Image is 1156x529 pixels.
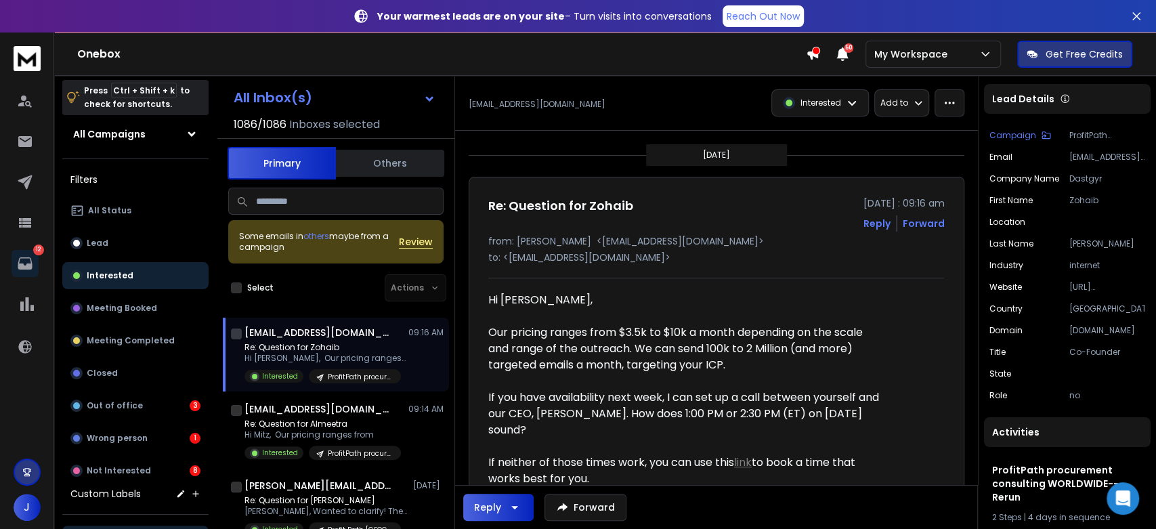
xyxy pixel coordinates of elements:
p: role [989,390,1007,401]
p: Email [989,152,1012,163]
p: Not Interested [87,465,151,476]
p: Out of office [87,400,143,411]
a: Reach Out Now [723,5,804,27]
button: Reply [863,217,891,230]
button: Review [399,235,433,249]
p: Add to [880,98,908,108]
p: [PERSON_NAME] [1069,238,1145,249]
button: Primary [228,147,336,179]
button: Meeting Completed [62,327,209,354]
p: [URL][DOMAIN_NAME] [1069,282,1145,293]
p: website [989,282,1022,293]
span: 50 [844,43,853,53]
p: Interested [87,270,133,281]
h3: Inboxes selected [289,117,380,133]
h1: All Campaigns [73,127,146,141]
p: ProfitPath procurement consulting WORLDWIDE---Rerun [328,448,393,459]
h1: ProfitPath procurement consulting WORLDWIDE---Rerun [992,463,1142,504]
p: Lead [87,238,108,249]
strong: Your warmest leads are on your site [377,9,565,23]
p: Country [989,303,1023,314]
p: First Name [989,195,1033,206]
span: 4 days in sequence [1028,511,1110,523]
p: ProfitPath procurement consulting WORLDWIDE---Rerun [328,372,393,382]
div: 1 [190,433,200,444]
p: Co-Founder [1069,347,1145,358]
button: J [14,494,41,521]
label: Select [247,282,274,293]
div: Forward [903,217,945,230]
p: Company Name [989,173,1059,184]
span: Ctrl + Shift + k [111,83,177,98]
span: others [303,230,329,242]
p: Get Free Credits [1046,47,1123,61]
div: 8 [190,465,200,476]
button: All Campaigns [62,121,209,148]
div: Reply [474,501,501,514]
p: domain [989,325,1023,336]
div: Some emails in maybe from a campaign [239,231,399,253]
p: to: <[EMAIL_ADDRESS][DOMAIN_NAME]> [488,251,945,264]
p: [DATE] [703,150,730,161]
p: Closed [87,368,118,379]
a: 12 [12,250,39,277]
button: Out of office3 [62,392,209,419]
button: Lead [62,230,209,257]
p: My Workspace [874,47,953,61]
div: Open Intercom Messenger [1107,482,1139,515]
p: [EMAIL_ADDRESS][DOMAIN_NAME] [469,99,605,110]
h3: Custom Labels [70,487,141,501]
p: internet [1069,260,1145,271]
button: All Status [62,197,209,224]
button: Reply [463,494,534,521]
p: Last Name [989,238,1033,249]
p: [PERSON_NAME], Wanted to clarify! The times [244,506,407,517]
p: Re: Question for [PERSON_NAME] [244,495,407,506]
p: 12 [33,245,44,255]
button: Meeting Booked [62,295,209,322]
button: Forward [544,494,626,521]
p: Hi [PERSON_NAME], Our pricing ranges from [244,353,407,364]
p: Interested [262,448,298,458]
span: 2 Steps [992,511,1022,523]
button: Closed [62,360,209,387]
button: Campaign [989,130,1051,141]
div: If neither of those times work, you can use this to book a time that works best for you. [488,454,884,487]
p: Dastgyr [1069,173,1145,184]
p: title [989,347,1006,358]
h1: [EMAIL_ADDRESS][DOMAIN_NAME] [244,326,393,339]
p: [DOMAIN_NAME] [1069,325,1145,336]
a: link [734,454,752,470]
p: [DATE] [413,480,444,491]
p: Reach Out Now [727,9,800,23]
h1: [PERSON_NAME][EMAIL_ADDRESS][DOMAIN_NAME] [244,479,393,492]
h1: [EMAIL_ADDRESS][DOMAIN_NAME] [244,402,393,416]
p: State [989,368,1011,379]
p: – Turn visits into conversations [377,9,712,23]
p: Re: Question for Zohaib [244,342,407,353]
p: Meeting Completed [87,335,175,346]
div: Hi [PERSON_NAME], Our pricing ranges from $3.5k to $10k a month depending on the scale and range ... [488,292,884,438]
h1: Onebox [77,46,806,62]
h3: Filters [62,170,209,189]
p: All Status [88,205,131,216]
p: Interested [800,98,841,108]
button: Others [336,148,444,178]
p: Lead Details [992,92,1054,106]
p: Press to check for shortcuts. [84,84,190,111]
p: from: [PERSON_NAME] <[EMAIL_ADDRESS][DOMAIN_NAME]> [488,234,945,248]
button: Interested [62,262,209,289]
button: All Inbox(s) [223,84,446,111]
h1: Re: Question for Zohaib [488,196,633,215]
p: [EMAIL_ADDRESS][DOMAIN_NAME] [1069,152,1145,163]
p: Wrong person [87,433,148,444]
p: [GEOGRAPHIC_DATA] [1069,303,1145,314]
div: Activities [984,417,1151,447]
p: industry [989,260,1023,271]
p: no [1069,390,1145,401]
img: logo [14,46,41,71]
